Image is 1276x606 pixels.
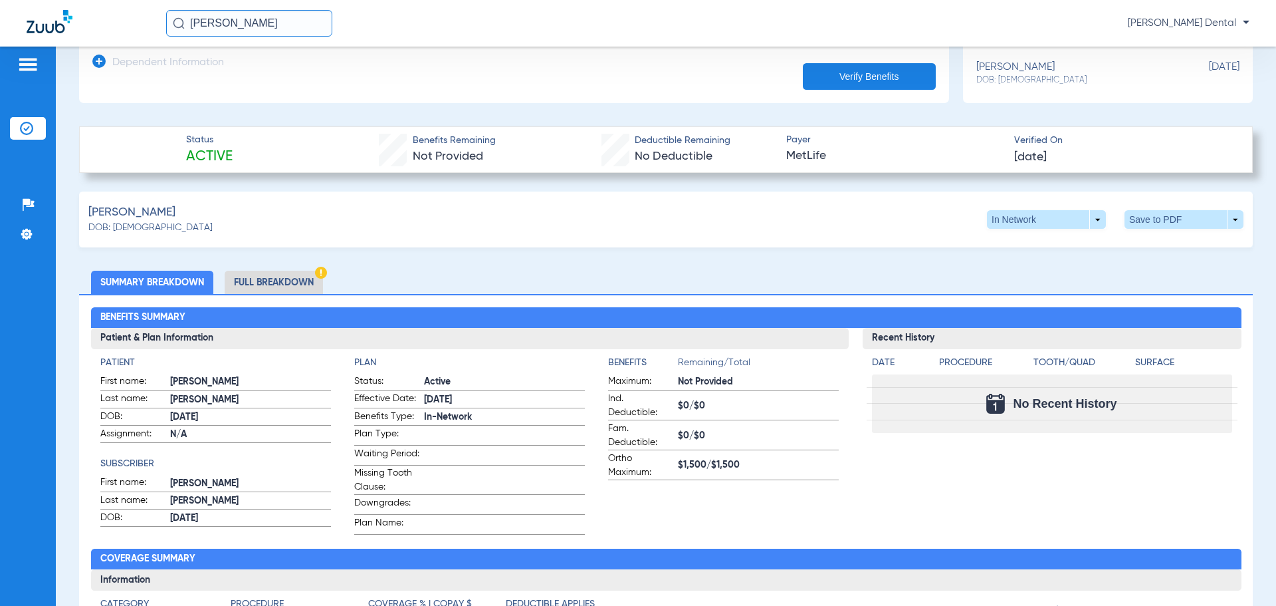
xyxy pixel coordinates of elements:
h4: Date [872,356,928,370]
span: Benefits Remaining [413,134,496,148]
span: [PERSON_NAME] [170,477,331,491]
span: [DATE] [424,393,585,407]
span: Ortho Maximum: [608,452,673,480]
app-breakdown-title: Tooth/Quad [1033,356,1130,375]
span: Deductible Remaining [635,134,730,148]
span: Assignment: [100,427,165,443]
button: Verify Benefits [803,63,936,90]
span: Active [186,148,233,166]
span: Status: [354,375,419,390]
h3: Dependent Information [112,57,224,70]
span: [PERSON_NAME] [170,494,331,508]
span: First name: [100,476,165,492]
span: [DATE] [170,512,331,526]
app-breakdown-title: Benefits [608,356,678,375]
img: Hazard [315,267,327,279]
img: Calendar [986,394,1005,414]
iframe: Chat Widget [1210,542,1276,606]
span: No Deductible [635,150,712,162]
span: Verified On [1014,134,1231,148]
div: [PERSON_NAME] [976,61,1173,86]
span: Plan Name: [354,516,419,534]
span: Ind. Deductible: [608,392,673,420]
span: Not Provided [413,150,483,162]
span: DOB: [100,511,165,527]
input: Search for patients [166,10,332,37]
img: Zuub Logo [27,10,72,33]
h3: Patient & Plan Information [91,328,849,349]
span: No Recent History [1013,397,1116,410]
span: Missing Tooth Clause: [354,466,419,494]
span: MetLife [786,148,1003,164]
span: DOB: [DEMOGRAPHIC_DATA] [88,221,213,235]
h4: Subscriber [100,457,331,471]
span: Remaining/Total [678,356,839,375]
span: Not Provided [678,375,839,389]
span: Downgrades: [354,496,419,514]
h2: Coverage Summary [91,549,1241,570]
span: [PERSON_NAME] [170,393,331,407]
h4: Benefits [608,356,678,370]
app-breakdown-title: Surface [1135,356,1232,375]
span: Payer [786,133,1003,147]
img: hamburger-icon [17,57,39,73]
h4: Procedure [939,356,1029,370]
span: Benefits Type: [354,410,419,426]
span: DOB: [100,410,165,426]
li: Full Breakdown [225,271,323,294]
span: [PERSON_NAME] Dental [1128,17,1249,30]
span: [PERSON_NAME] [170,375,331,389]
span: First name: [100,375,165,390]
span: Maximum: [608,375,673,390]
span: Last name: [100,494,165,510]
h4: Plan [354,356,585,370]
span: Waiting Period: [354,447,419,465]
app-breakdown-title: Procedure [939,356,1029,375]
app-breakdown-title: Date [872,356,928,375]
li: Summary Breakdown [91,271,213,294]
h2: Benefits Summary [91,307,1241,329]
img: Search Icon [173,17,185,29]
span: $0/$0 [678,399,839,413]
button: In Network [987,210,1106,229]
span: [PERSON_NAME] [88,204,175,221]
span: N/A [170,428,331,442]
span: $0/$0 [678,429,839,443]
span: Plan Type: [354,427,419,445]
span: [DATE] [1014,149,1047,166]
span: Status [186,133,233,147]
h3: Recent History [863,328,1241,349]
span: Last name: [100,392,165,408]
span: [DATE] [170,410,331,424]
h4: Tooth/Quad [1033,356,1130,370]
h3: Information [91,569,1241,591]
span: DOB: [DEMOGRAPHIC_DATA] [976,75,1173,86]
span: Active [424,375,585,389]
span: $1,500/$1,500 [678,458,839,472]
span: In-Network [424,410,585,424]
button: Save to PDF [1124,210,1243,229]
span: Fam. Deductible: [608,422,673,450]
span: Effective Date: [354,392,419,408]
span: [DATE] [1173,61,1239,86]
h4: Surface [1135,356,1232,370]
h4: Patient [100,356,331,370]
